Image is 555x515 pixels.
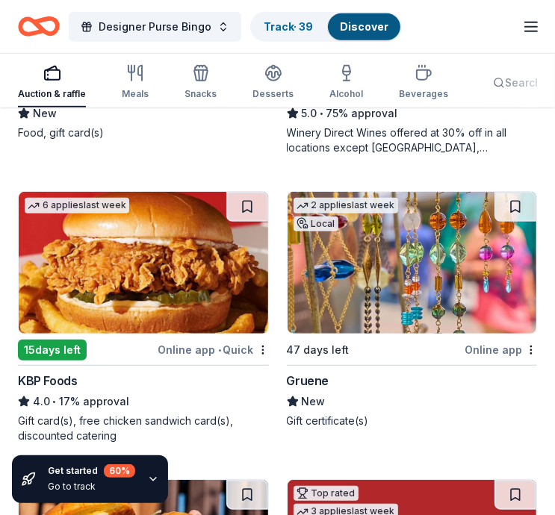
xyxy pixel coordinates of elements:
[399,88,448,100] div: Beverages
[340,20,388,33] a: Discover
[320,107,323,119] span: •
[287,191,538,428] a: Image for Gruene2 applieslast weekLocal47 days leftOnline appGrueneNewGift certificate(s)
[465,340,537,359] div: Online app
[18,191,269,443] a: Image for KBP Foods6 applieslast week15days leftOnline app•QuickKBP Foods4.0•17% approvalGift car...
[505,74,542,92] span: Search
[252,88,294,100] div: Desserts
[302,393,326,411] span: New
[25,198,129,213] div: 6 applies last week
[288,192,537,334] img: Image for Gruene
[329,88,363,100] div: Alcohol
[18,372,77,390] div: KBP Foods
[287,104,538,122] div: 75% approval
[302,104,317,122] span: 5.0
[329,58,363,107] button: Alcohol
[19,192,268,334] img: Image for KBP Foods
[287,125,538,155] div: Winery Direct Wines offered at 30% off in all locations except [GEOGRAPHIC_DATA], [GEOGRAPHIC_DAT...
[185,88,217,100] div: Snacks
[252,58,294,107] button: Desserts
[48,464,135,478] div: Get started
[218,344,221,356] span: •
[294,198,398,213] div: 2 applies last week
[399,58,448,107] button: Beverages
[69,12,241,42] button: Designer Purse Bingo
[18,9,60,44] a: Home
[250,12,402,42] button: Track· 39Discover
[287,341,350,359] div: 47 days left
[18,413,269,443] div: Gift card(s), free chicken sandwich card(s), discounted catering
[48,481,135,493] div: Go to track
[122,58,149,107] button: Meals
[18,393,269,411] div: 17% approval
[264,20,313,33] a: Track· 39
[18,125,269,140] div: Food, gift card(s)
[185,58,217,107] button: Snacks
[104,464,135,478] div: 60 %
[99,18,211,36] span: Designer Purse Bingo
[287,372,329,390] div: Gruene
[294,216,338,231] div: Local
[33,393,50,411] span: 4.0
[18,88,86,100] div: Auction & raffle
[484,68,554,98] button: Search
[33,104,57,122] span: New
[18,340,87,360] div: 15 days left
[158,340,269,359] div: Online app Quick
[52,396,56,408] span: •
[287,413,538,428] div: Gift certificate(s)
[294,486,359,501] div: Top rated
[122,88,149,100] div: Meals
[18,58,86,107] button: Auction & raffle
